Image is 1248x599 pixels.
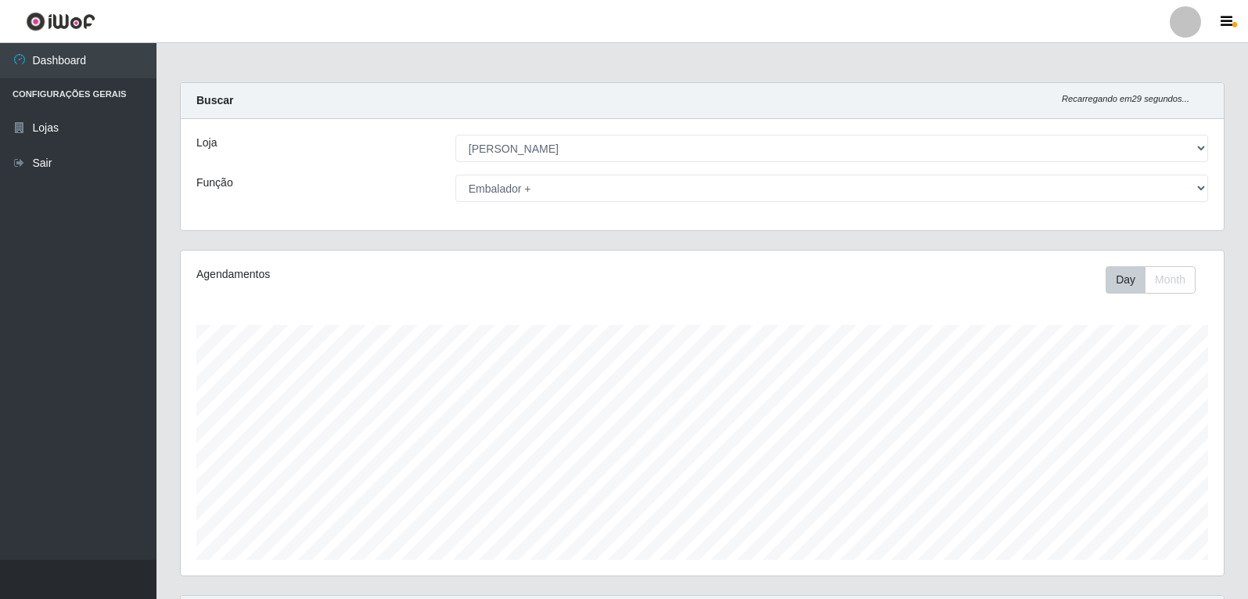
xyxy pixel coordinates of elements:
label: Loja [196,135,217,151]
div: Agendamentos [196,266,604,283]
strong: Buscar [196,94,233,106]
div: Toolbar with button groups [1106,266,1208,294]
i: Recarregando em 29 segundos... [1062,94,1189,103]
button: Month [1145,266,1196,294]
img: CoreUI Logo [26,12,95,31]
div: First group [1106,266,1196,294]
label: Função [196,175,233,191]
button: Day [1106,266,1145,294]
